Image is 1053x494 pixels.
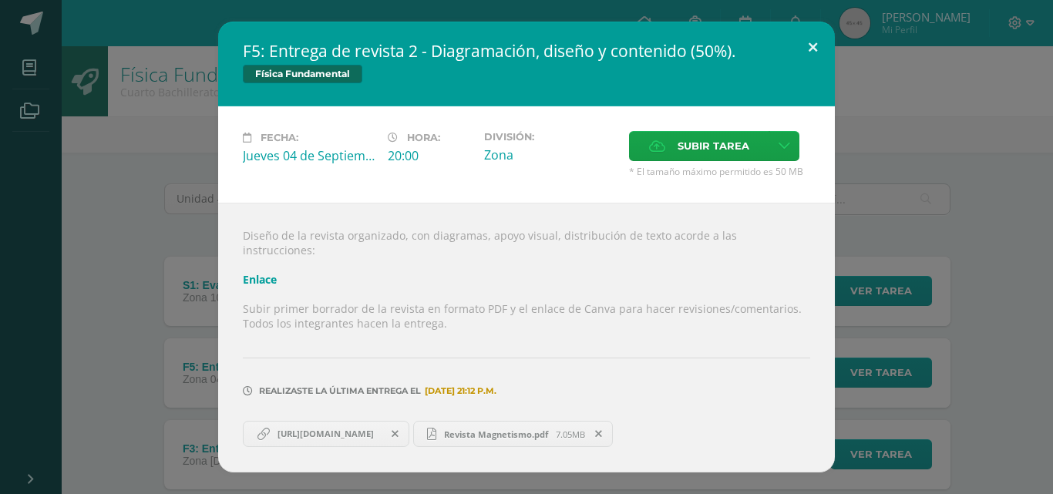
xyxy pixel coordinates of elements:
[243,421,409,447] a: [URL][DOMAIN_NAME]
[407,132,440,143] span: Hora:
[421,391,496,392] span: [DATE] 21:12 p.m.
[388,147,472,164] div: 20:00
[243,40,810,62] h2: F5: Entrega de revista 2 - Diagramación, diseño y contenido (50%).
[243,65,362,83] span: Física Fundamental
[484,146,617,163] div: Zona
[586,425,612,442] span: Remover entrega
[556,428,585,440] span: 7.05MB
[413,421,614,447] a: Revista Magnetismo.pdf 7.05MB
[261,132,298,143] span: Fecha:
[382,425,409,442] span: Remover entrega
[791,22,835,74] button: Close (Esc)
[629,165,810,178] span: * El tamaño máximo permitido es 50 MB
[243,147,375,164] div: Jueves 04 de Septiembre
[218,203,835,472] div: Diseño de la revista organizado, con diagramas, apoyo visual, distribución de texto acorde a las ...
[436,428,556,440] span: Revista Magnetismo.pdf
[678,132,749,160] span: Subir tarea
[484,131,617,143] label: División:
[270,428,382,440] span: [URL][DOMAIN_NAME]
[243,272,277,287] a: Enlace
[259,385,421,396] span: Realizaste la última entrega el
